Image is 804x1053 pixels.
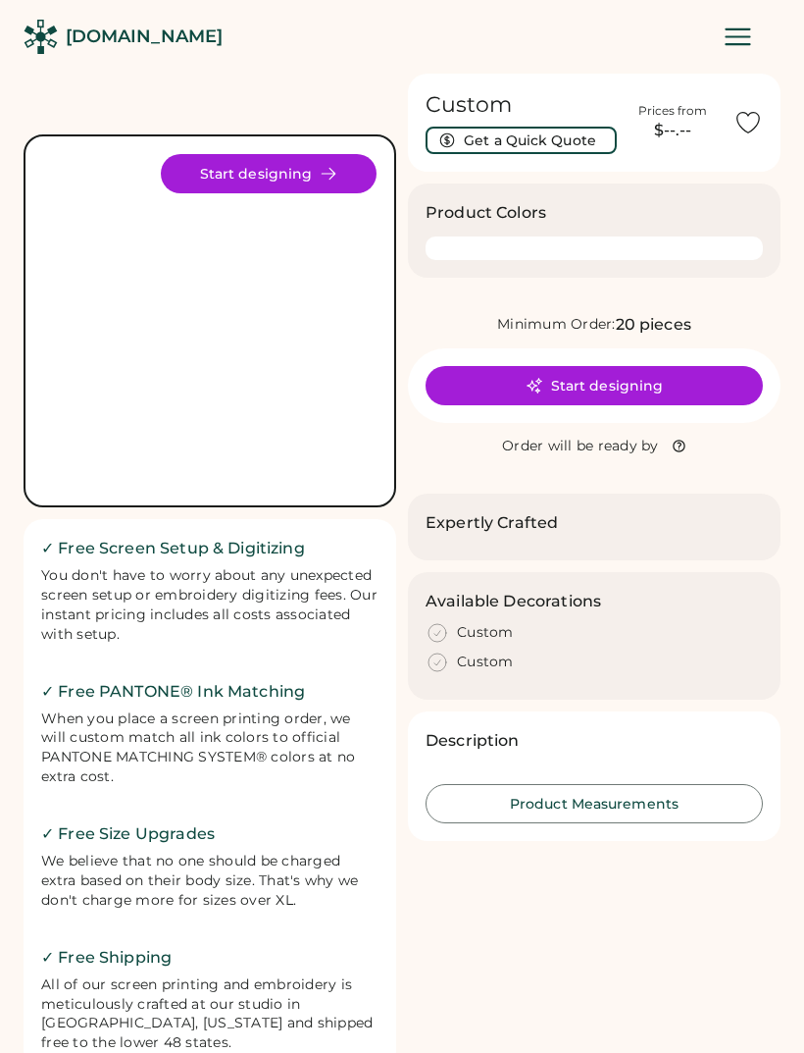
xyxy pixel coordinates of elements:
img: Product Image [43,154,377,488]
div: $--.-- [624,119,722,142]
button: Get a Quick Quote [426,127,617,154]
div: Custom [457,623,514,643]
h2: Expertly Crafted [426,511,558,535]
div: Custom [457,653,514,672]
button: Start designing [161,154,377,193]
button: Product Measurements [426,784,763,823]
h2: ✓ Free Shipping [41,946,378,970]
div: [DOMAIN_NAME] [66,25,223,49]
h2: ✓ Free Screen Setup & Digitizing [41,537,378,560]
div: When you place a screen printing order, we will custom match all ink colors to official PANTONE M... [41,710,378,788]
h3: Product Colors [426,201,546,225]
div: Minimum Order: [497,315,616,335]
img: Rendered Logo - Screens [24,20,58,54]
div: Prices from [638,103,707,119]
h3: Available Decorations [426,590,601,613]
h3: Description [426,729,520,753]
h2: ✓ Free PANTONE® Ink Matching [41,680,378,704]
button: Start designing [426,366,763,405]
div: You don't have to worry about any unexpected screen setup or embroidery digitizing fees. Our inst... [41,566,378,645]
div: Order will be ready by [502,437,659,456]
div: 20 pieces [616,313,691,337]
div: We believe that no one should be charged extra based on their body size. That's why we don't char... [41,852,378,911]
h2: ✓ Free Size Upgrades [41,822,378,846]
h1: Custom [426,91,622,119]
